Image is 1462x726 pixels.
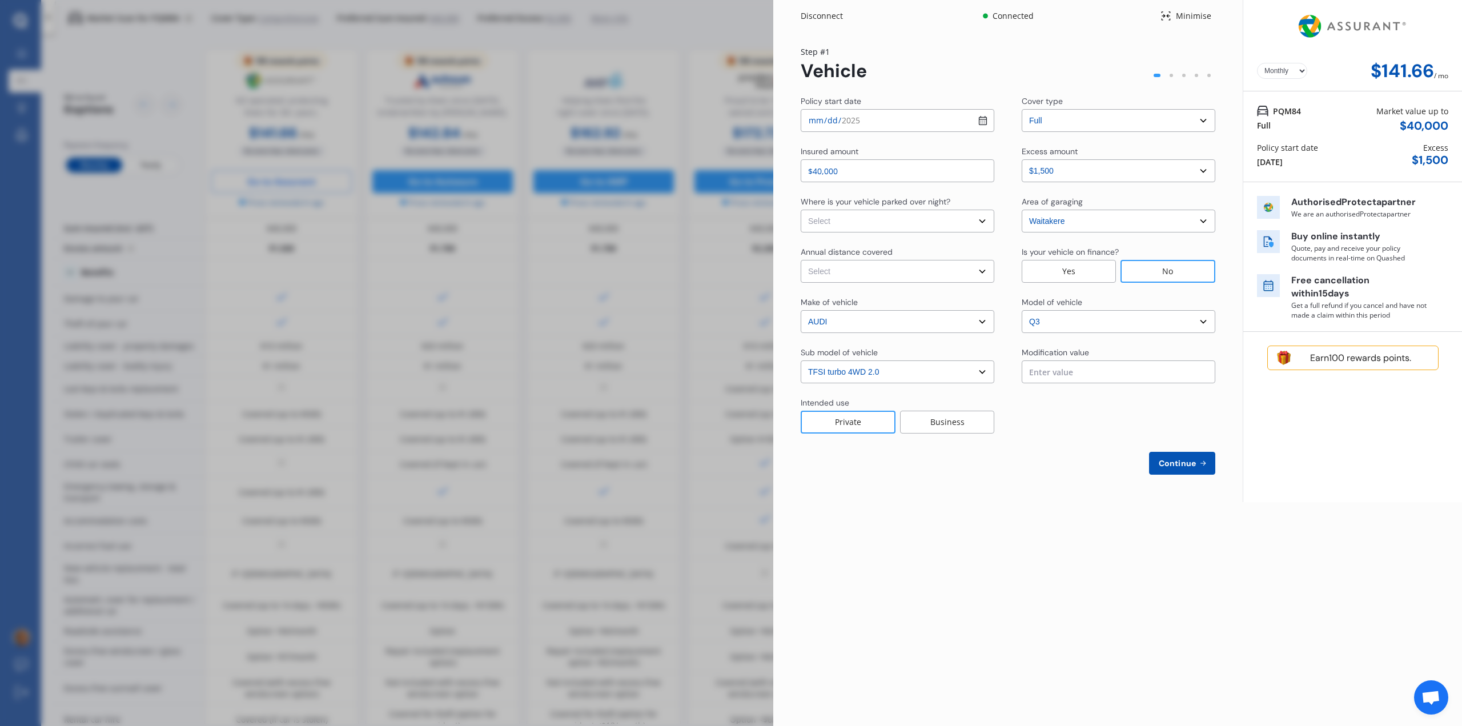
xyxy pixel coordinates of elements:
[801,397,849,408] div: Intended use
[1295,5,1410,48] img: Assurant.png
[801,347,878,358] div: Sub model of vehicle
[1022,146,1078,157] div: Excess amount
[1022,260,1116,283] div: Yes
[1022,196,1083,207] div: Area of garaging
[1291,230,1428,243] p: Buy online instantly
[1120,260,1215,283] div: No
[1257,142,1318,154] div: Policy start date
[990,10,1035,22] div: Connected
[801,246,893,258] div: Annual distance covered
[1022,95,1063,107] div: Cover type
[1291,243,1428,263] p: Quote, pay and receive your policy documents in real-time on Quashed
[1257,274,1280,297] img: free cancel icon
[1156,459,1198,468] span: Continue
[1371,61,1434,82] div: $141.66
[1291,300,1428,320] p: Get a full refund if you cancel and have not made a claim within this period
[801,196,950,207] div: Where is your vehicle parked over night?
[1022,246,1119,258] div: Is your vehicle on finance?
[801,10,855,22] div: Disconnect
[1257,156,1283,168] div: [DATE]
[1273,105,1301,117] span: PQM84
[1412,154,1448,167] div: $ 1,500
[801,159,994,182] input: Enter insured amount
[1291,274,1428,300] p: Free cancellation within 15 days
[1414,680,1448,715] a: Open chat
[1376,105,1448,117] div: Market value up to
[801,109,994,132] input: dd / mm / yyyy
[801,296,858,308] div: Make of vehicle
[900,411,994,434] div: Business
[1257,230,1280,253] img: buy online icon
[1291,209,1428,219] p: We are an authorised Protecta partner
[1293,352,1428,364] div: Earn 100 rewards points.
[801,61,867,82] div: Vehicle
[1022,360,1215,383] input: Enter value
[1400,119,1448,133] div: $ 40,000
[1434,61,1448,82] div: / mo
[1257,196,1280,219] img: insurer icon
[1022,347,1089,358] div: Modification value
[1423,142,1448,154] div: Excess
[1022,296,1082,308] div: Model of vehicle
[1149,452,1215,475] button: Continue
[1257,119,1271,131] div: Full
[801,95,861,107] div: Policy start date
[1171,10,1215,22] div: Minimise
[801,146,858,157] div: Insured amount
[1277,351,1291,365] img: points
[801,411,895,434] div: Private
[1291,196,1428,209] p: Authorised Protecta partner
[801,46,867,58] div: Step # 1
